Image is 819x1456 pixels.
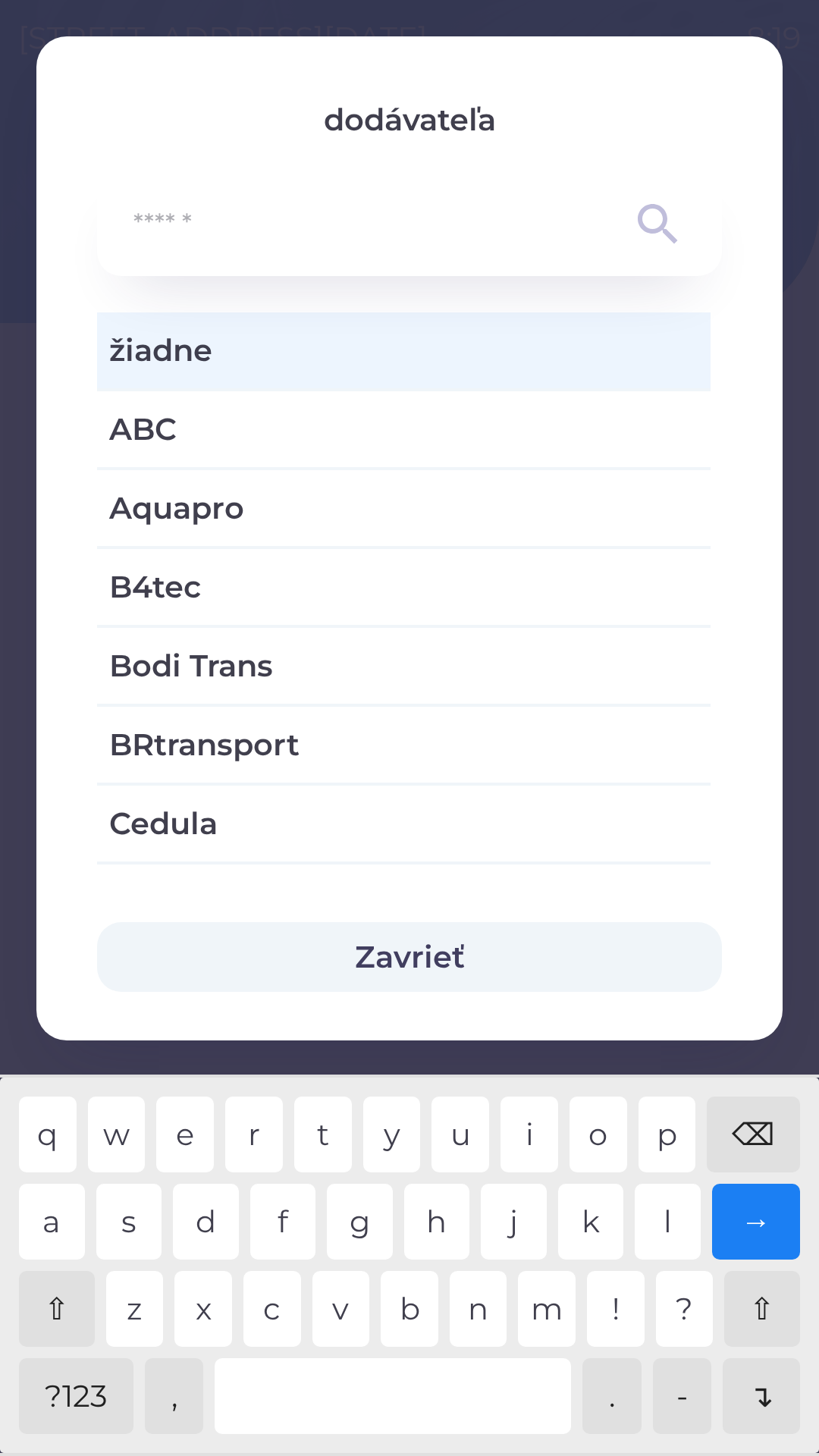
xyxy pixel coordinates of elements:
span: Bodi Trans [109,643,698,689]
span: B4tec [109,564,698,610]
button: Zavrieť [97,922,722,992]
div: žiadne [97,312,711,388]
p: dodávateľa [97,97,722,143]
span: ABC [109,406,698,452]
div: BRtransport [97,707,711,783]
div: ABC [97,391,711,467]
span: žiadne [109,328,698,373]
span: Cedula [109,801,698,846]
div: B4tec [97,549,711,625]
div: Chrvala [97,864,711,940]
div: Aquapro [97,470,711,546]
div: Bodi Trans [97,628,711,704]
span: BRtransport [109,722,698,767]
span: Aquapro [109,485,698,531]
div: Cedula [97,786,711,861]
